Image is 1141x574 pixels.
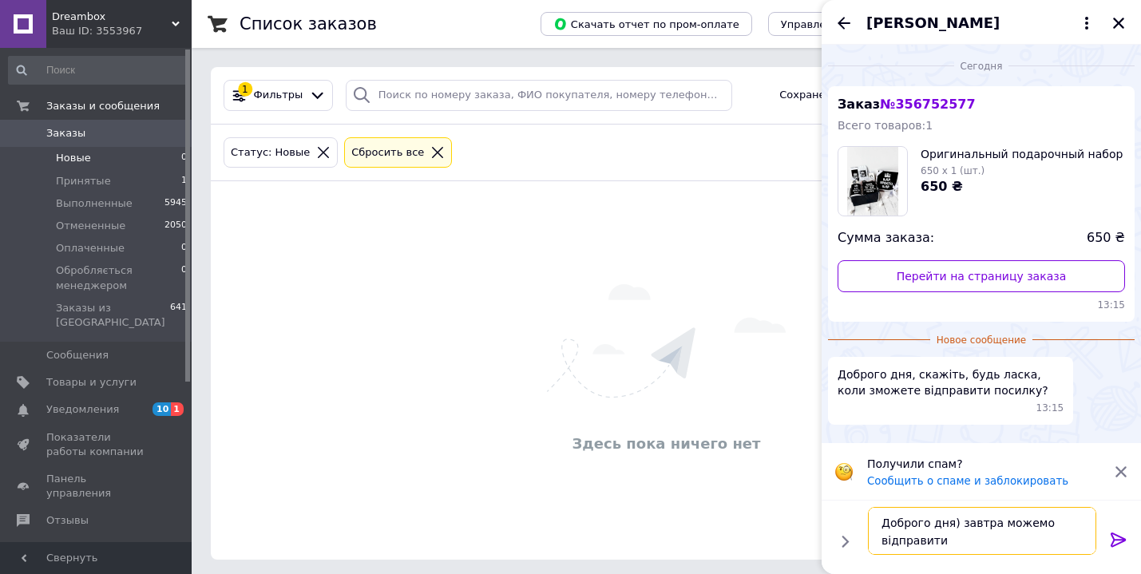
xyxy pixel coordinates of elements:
div: 1 [238,82,252,97]
button: Назад [834,14,854,33]
span: 0 [181,241,187,255]
span: 1 [171,402,184,416]
span: 650 x 1 (шт.) [921,165,985,176]
span: Сегодня [954,60,1009,73]
span: Отзывы [46,513,89,528]
div: 12.08.2025 [828,57,1135,73]
span: [PERSON_NAME] [866,13,1000,34]
a: Перейти на страницу заказа [838,260,1125,292]
span: Сообщения [46,348,109,362]
div: Здесь пока ничего нет [219,433,1114,453]
span: 650 ₴ [921,179,963,194]
div: Ваш ID: 3553967 [52,24,192,38]
span: Оригинальный подарочный набор [921,146,1123,162]
p: Получили спам? [867,456,1104,472]
span: Скачать отчет по пром-оплате [553,17,739,31]
span: Всего товаров: 1 [838,119,933,132]
img: :face_with_monocle: [834,462,854,481]
span: Dreambox [52,10,172,24]
img: 6724511925_w1000_h1000_originalnyj-podarochnyj-nabor.jpg [847,147,899,216]
span: Заказ [838,97,976,112]
h1: Список заказов [240,14,377,34]
button: Скачать отчет по пром-оплате [541,12,752,36]
span: Управление статусами [781,18,906,30]
span: № 356752577 [880,97,975,112]
span: Сумма заказа: [838,229,934,247]
span: Новые [56,151,91,165]
span: Обробляється менеджером [56,263,181,292]
span: Доброго дня, скажіть, будь ласка, коли зможете відправити посилку? [838,366,1064,398]
button: Сообщить о спаме и заблокировать [867,475,1068,487]
span: Заказы и сообщения [46,99,160,113]
div: Сбросить все [348,144,427,161]
span: 0 [181,263,187,292]
span: 5945 [164,196,187,211]
input: Поиск [8,56,188,85]
span: Заказы [46,126,85,141]
button: Показать кнопки [834,531,855,552]
button: Закрыть [1109,14,1128,33]
span: Товары и услуги [46,375,137,390]
span: Фильтры [254,88,303,103]
span: 641 [170,301,187,330]
span: 1 [181,174,187,188]
span: Покупатели [46,541,112,556]
span: Выполненные [56,196,133,211]
span: 13:15 12.08.2025 [838,299,1125,312]
span: Уведомления [46,402,119,417]
span: 10 [153,402,171,416]
span: Панель управления [46,472,148,501]
span: Отмененные [56,219,125,233]
div: Статус: Новые [228,144,313,161]
button: Управление статусами [768,12,919,36]
span: 0 [181,151,187,165]
span: Оплаченные [56,241,125,255]
span: 650 ₴ [1087,229,1125,247]
span: Принятые [56,174,111,188]
span: 13:15 12.08.2025 [1036,402,1064,415]
button: [PERSON_NAME] [866,13,1096,34]
textarea: Доброго дня) завтра можемо відправити [868,507,1096,555]
span: Показатели работы компании [46,430,148,459]
span: Сохраненные фильтры: [779,88,909,103]
span: Новое сообщение [930,334,1032,347]
input: Поиск по номеру заказа, ФИО покупателя, номеру телефона, Email, номеру накладной [346,80,732,111]
span: 2050 [164,219,187,233]
span: Заказы из [GEOGRAPHIC_DATA] [56,301,170,330]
